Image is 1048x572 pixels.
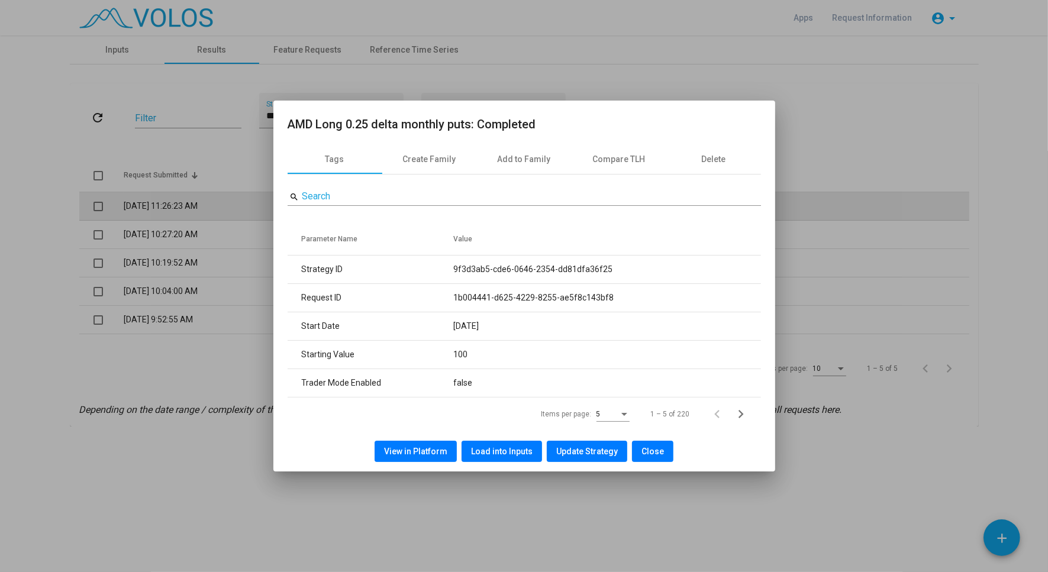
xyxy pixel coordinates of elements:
span: Update Strategy [556,447,618,456]
th: Value [453,222,761,256]
button: Update Strategy [547,441,627,462]
td: Start Date [288,312,453,341]
td: Request ID [288,284,453,312]
div: Items per page: [541,409,592,419]
button: Previous page [709,402,733,426]
span: View in Platform [384,447,447,456]
span: 5 [596,410,601,418]
button: Close [632,441,673,462]
div: Add to Family [498,153,551,166]
div: 1 – 5 of 220 [651,409,690,419]
mat-select: Items per page: [596,411,630,419]
h2: AMD Long 0.25 delta monthly puts: Completed [288,115,761,134]
td: Strategy ID [288,256,453,284]
button: Load into Inputs [462,441,542,462]
div: Tags [325,153,344,166]
button: Next page [733,402,756,426]
div: Compare TLH [592,153,645,166]
td: 1b004441-d625-4229-8255-ae5f8c143bf8 [453,284,761,312]
td: 9f3d3ab5-cde6-0646-2354-dd81dfa36f25 [453,256,761,284]
mat-icon: search [290,192,299,202]
th: Parameter Name [288,222,453,256]
td: false [453,369,761,398]
td: Starting Value [288,341,453,369]
div: Delete [701,153,725,166]
span: Load into Inputs [471,447,533,456]
span: Close [641,447,664,456]
div: Create Family [403,153,456,166]
button: View in Platform [375,441,457,462]
td: 100 [453,341,761,369]
td: [DATE] [453,312,761,341]
td: Trader Mode Enabled [288,369,453,398]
